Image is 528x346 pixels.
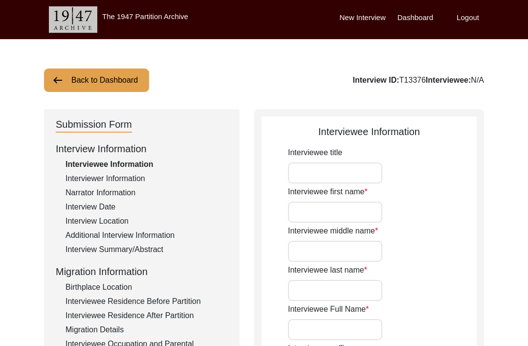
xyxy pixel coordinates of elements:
[56,141,228,156] div: Interview Information
[66,310,228,322] div: Interviewee Residence After Partition
[66,159,228,170] div: Interviewee Information
[66,215,228,227] div: Interview Location
[352,74,484,86] div: T13376 N/A
[44,69,149,92] button: Back to Dashboard
[288,147,342,159] label: Interviewee title
[66,281,228,293] div: Birthplace Location
[66,201,228,213] div: Interview Date
[66,296,228,307] div: Interviewee Residence Before Partition
[56,117,132,133] div: Submission Form
[66,324,228,336] div: Migration Details
[56,264,228,279] div: Migration Information
[66,244,228,255] div: Interview Summary/Abstract
[288,264,367,276] label: Interviewee last name
[352,76,399,84] b: Interview ID:
[426,76,471,84] b: Interviewee:
[457,12,479,23] label: Logout
[66,173,228,185] div: Interviewer Information
[102,12,188,21] label: The 1947 Partition Archive
[52,74,64,86] img: arrow-left.png
[340,12,386,23] label: New Interview
[288,186,368,198] label: Interviewee first name
[288,225,378,237] label: Interviewee middle name
[288,303,369,315] label: Interviewee Full Name
[397,12,433,23] label: Dashboard
[262,124,477,139] div: Interviewee Information
[66,187,228,199] div: Narrator Information
[49,6,97,33] img: header-logo.png
[66,230,228,241] div: Additional Interview Information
